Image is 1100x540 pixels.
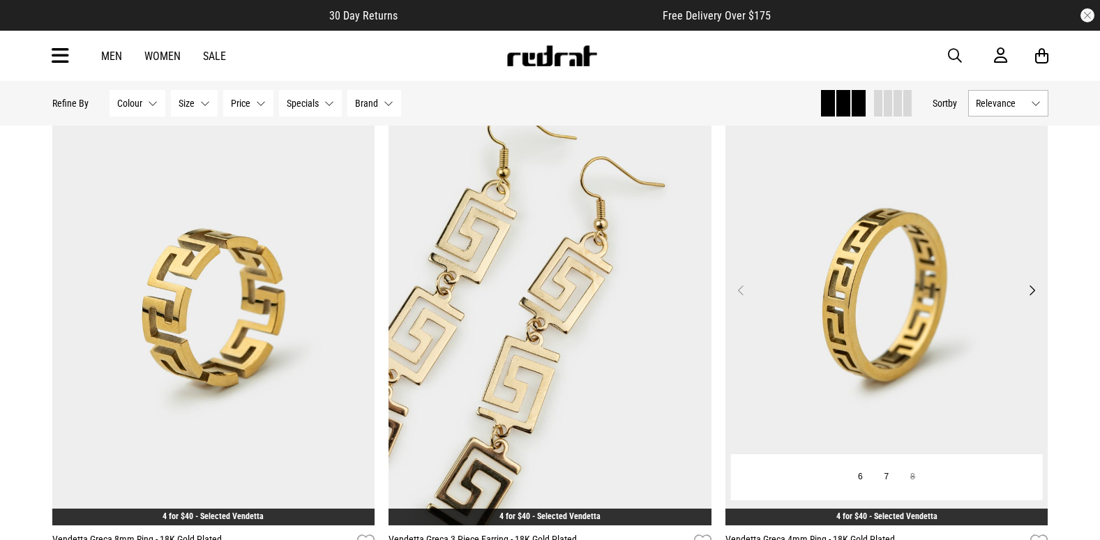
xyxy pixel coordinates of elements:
[163,511,264,521] a: 4 for $40 - Selected Vendetta
[117,98,142,109] span: Colour
[976,98,1025,109] span: Relevance
[499,511,601,521] a: 4 for $40 - Selected Vendetta
[968,90,1048,117] button: Relevance
[231,98,250,109] span: Price
[725,73,1048,525] img: Vendetta Greca 4mm Ring - 18k Gold Plated in Gold
[1023,282,1041,299] button: Next
[347,90,401,117] button: Brand
[203,50,226,63] a: Sale
[11,6,53,47] button: Open LiveChat chat widget
[732,282,750,299] button: Previous
[847,465,873,490] button: 6
[506,45,598,66] img: Redrat logo
[171,90,218,117] button: Size
[355,98,378,109] span: Brand
[425,8,635,22] iframe: Customer reviews powered by Trustpilot
[663,9,771,22] span: Free Delivery Over $175
[836,511,937,521] a: 4 for $40 - Selected Vendetta
[948,98,957,109] span: by
[223,90,273,117] button: Price
[52,73,375,525] img: Vendetta Greca 8mm Ring - 18k Gold Plated in Gold
[900,465,926,490] button: 8
[52,98,89,109] p: Refine By
[873,465,899,490] button: 7
[144,50,181,63] a: Women
[933,95,957,112] button: Sortby
[329,9,398,22] span: 30 Day Returns
[389,73,711,525] img: Vendetta Greca 3 Piece Earring - 18k Gold Plated in Gold
[110,90,165,117] button: Colour
[101,50,122,63] a: Men
[179,98,195,109] span: Size
[279,90,342,117] button: Specials
[287,98,319,109] span: Specials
